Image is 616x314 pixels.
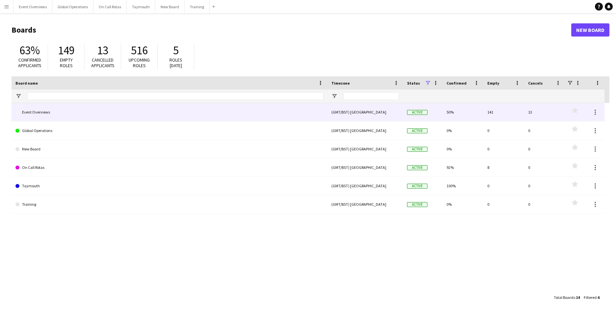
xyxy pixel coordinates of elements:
[447,81,467,86] span: Confirmed
[97,43,108,58] span: 13
[52,0,93,13] button: Global Operations
[443,121,483,140] div: 0%
[27,92,323,100] input: Board name Filter Input
[443,177,483,195] div: 100%
[571,23,609,37] a: New Board
[483,140,524,158] div: 0
[127,0,155,13] button: Taymouth
[483,158,524,176] div: 8
[169,57,182,68] span: Roles [DATE]
[15,195,323,214] a: Training
[58,43,75,58] span: 149
[15,81,38,86] span: Board name
[327,121,403,140] div: (GMT/BST) [GEOGRAPHIC_DATA]
[327,177,403,195] div: (GMT/BST) [GEOGRAPHIC_DATA]
[524,195,565,213] div: 0
[407,202,427,207] span: Active
[173,43,179,58] span: 5
[15,121,323,140] a: Global Operations
[554,291,580,304] div: :
[185,0,210,13] button: Training
[524,177,565,195] div: 0
[443,158,483,176] div: 92%
[443,103,483,121] div: 50%
[524,103,565,121] div: 13
[129,57,150,68] span: Upcoming roles
[15,103,323,121] a: Event Overviews
[327,140,403,158] div: (GMT/BST) [GEOGRAPHIC_DATA]
[487,81,499,86] span: Empty
[15,140,323,158] a: New Board
[483,103,524,121] div: 141
[327,103,403,121] div: (GMT/BST) [GEOGRAPHIC_DATA]
[407,184,427,189] span: Active
[524,158,565,176] div: 0
[343,92,399,100] input: Timezone Filter Input
[407,165,427,170] span: Active
[443,195,483,213] div: 0%
[598,295,600,300] span: 6
[576,295,580,300] span: 14
[93,0,127,13] button: On Call Rotas
[483,121,524,140] div: 0
[327,195,403,213] div: (GMT/BST) [GEOGRAPHIC_DATA]
[584,291,600,304] div: :
[407,128,427,133] span: Active
[15,177,323,195] a: Taymouth
[15,158,323,177] a: On Call Rotas
[19,43,40,58] span: 63%
[60,57,73,68] span: Empty roles
[15,93,21,99] button: Open Filter Menu
[407,81,420,86] span: Status
[524,121,565,140] div: 0
[483,177,524,195] div: 0
[483,195,524,213] div: 0
[407,147,427,152] span: Active
[524,140,565,158] div: 0
[407,110,427,115] span: Active
[18,57,41,68] span: Confirmed applicants
[155,0,185,13] button: New Board
[327,158,403,176] div: (GMT/BST) [GEOGRAPHIC_DATA]
[91,57,115,68] span: Cancelled applicants
[131,43,148,58] span: 516
[331,81,350,86] span: Timezone
[443,140,483,158] div: 0%
[13,0,52,13] button: Event Overviews
[331,93,337,99] button: Open Filter Menu
[584,295,597,300] span: Filtered
[12,25,571,35] h1: Boards
[554,295,575,300] span: Total Boards
[528,81,543,86] span: Cancels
